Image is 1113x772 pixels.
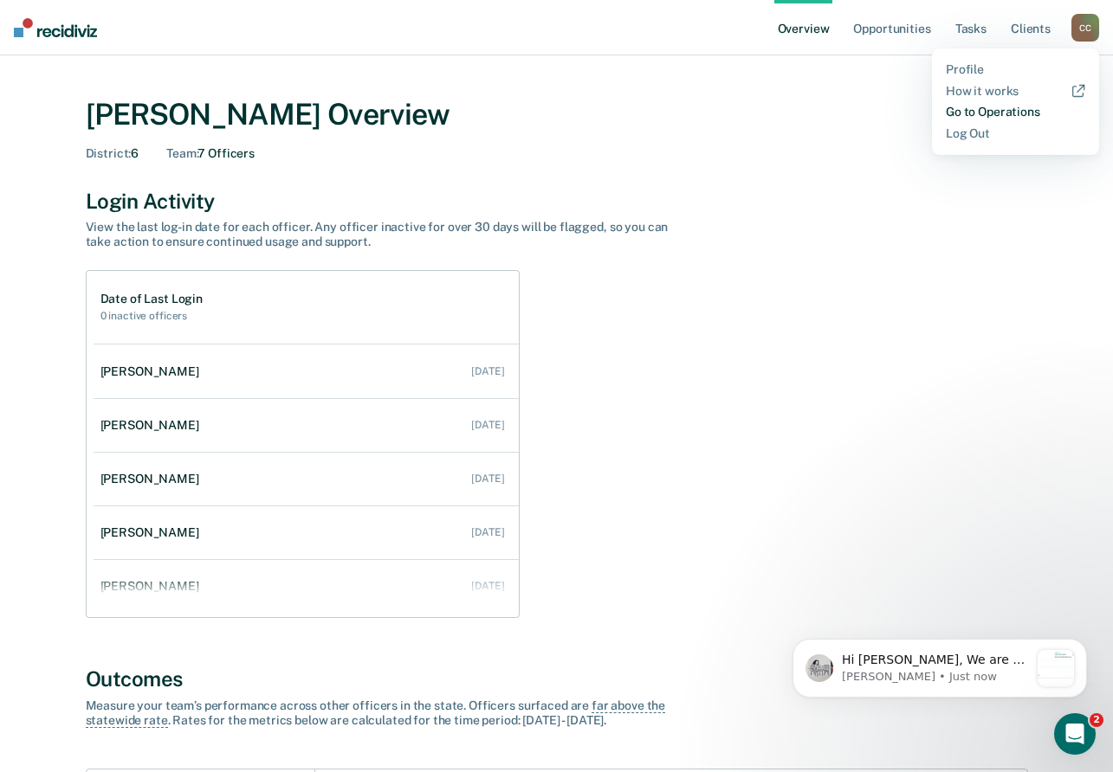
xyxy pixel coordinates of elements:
[1071,14,1099,42] button: CC
[94,401,519,450] a: [PERSON_NAME] [DATE]
[86,97,1028,132] div: [PERSON_NAME] Overview
[100,310,203,322] h2: 0 inactive officers
[471,526,504,538] div: [DATE]
[94,562,519,611] a: [PERSON_NAME] [DATE]
[166,146,255,161] div: 7 Officers
[14,18,97,37] img: Recidiviz
[94,347,519,396] a: [PERSON_NAME] [DATE]
[86,146,132,160] span: District :
[86,146,139,161] div: 6
[100,472,206,486] div: [PERSON_NAME]
[94,454,519,504] a: [PERSON_NAME] [DATE]
[94,508,519,557] a: [PERSON_NAME] [DATE]
[471,473,504,485] div: [DATE]
[946,126,1085,141] a: Log Out
[946,84,1085,99] a: How it works
[471,419,504,431] div: [DATE]
[946,105,1085,119] a: Go to Operations
[86,666,1028,692] div: Outcomes
[100,525,206,540] div: [PERSON_NAME]
[100,418,206,433] div: [PERSON_NAME]
[86,698,692,728] div: Measure your team’s performance across other officer s in the state. Officer s surfaced are . Rat...
[471,580,504,592] div: [DATE]
[86,189,1028,214] div: Login Activity
[767,604,1113,725] iframe: Intercom notifications message
[100,579,206,594] div: [PERSON_NAME]
[100,364,206,379] div: [PERSON_NAME]
[1090,713,1103,727] span: 2
[471,365,504,377] div: [DATE]
[100,292,203,306] h1: Date of Last Login
[166,146,197,160] span: Team :
[86,220,692,249] div: View the last log-in date for each officer. Any officer inactive for over 30 days will be flagged...
[86,698,666,728] span: far above the statewide rate
[1071,14,1099,42] div: C C
[946,62,1085,77] a: Profile
[1054,713,1096,755] iframe: Intercom live chat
